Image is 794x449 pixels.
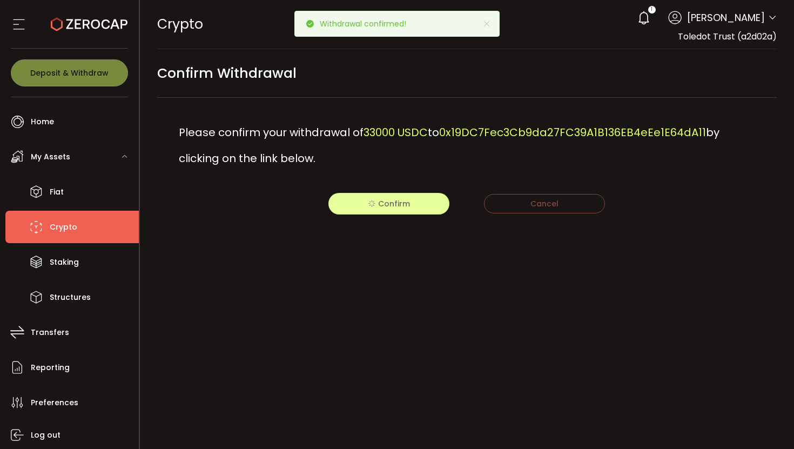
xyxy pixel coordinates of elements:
[31,149,70,165] span: My Assets
[31,360,70,376] span: Reporting
[157,15,203,33] span: Crypto
[157,61,297,85] span: Confirm Withdrawal
[50,219,77,235] span: Crypto
[50,254,79,270] span: Staking
[31,325,69,340] span: Transfers
[11,59,128,86] button: Deposit & Withdraw
[651,6,652,14] span: 1
[428,125,439,140] span: to
[50,184,64,200] span: Fiat
[320,20,415,28] p: Withdrawal confirmed!
[484,194,605,213] button: Cancel
[179,125,364,140] span: Please confirm your withdrawal of
[687,10,765,25] span: [PERSON_NAME]
[740,397,794,449] iframe: Chat Widget
[30,69,109,77] span: Deposit & Withdraw
[31,114,54,130] span: Home
[31,395,78,411] span: Preferences
[678,30,777,43] span: Toledot Trust (a2d02a)
[364,125,428,140] span: 33000 USDC
[439,125,706,140] span: 0x19DC7Fec3Cb9da27FC39A1B136EB4eEe1E64dA11
[530,198,559,209] span: Cancel
[50,290,91,305] span: Structures
[31,427,60,443] span: Log out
